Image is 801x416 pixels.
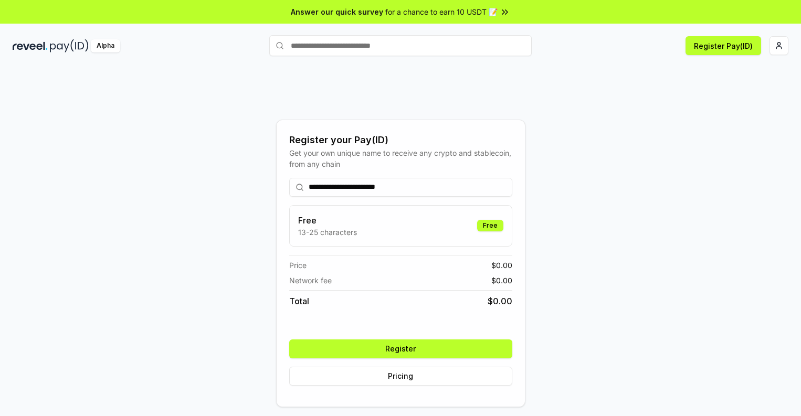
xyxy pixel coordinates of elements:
[91,39,120,52] div: Alpha
[491,275,512,286] span: $ 0.00
[477,220,503,231] div: Free
[289,339,512,358] button: Register
[298,227,357,238] p: 13-25 characters
[50,39,89,52] img: pay_id
[289,133,512,147] div: Register your Pay(ID)
[289,147,512,169] div: Get your own unique name to receive any crypto and stablecoin, from any chain
[385,6,498,17] span: for a chance to earn 10 USDT 📝
[686,36,761,55] button: Register Pay(ID)
[289,260,307,271] span: Price
[289,275,332,286] span: Network fee
[13,39,48,52] img: reveel_dark
[298,214,357,227] h3: Free
[491,260,512,271] span: $ 0.00
[488,295,512,307] span: $ 0.00
[291,6,383,17] span: Answer our quick survey
[289,367,512,386] button: Pricing
[289,295,309,307] span: Total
